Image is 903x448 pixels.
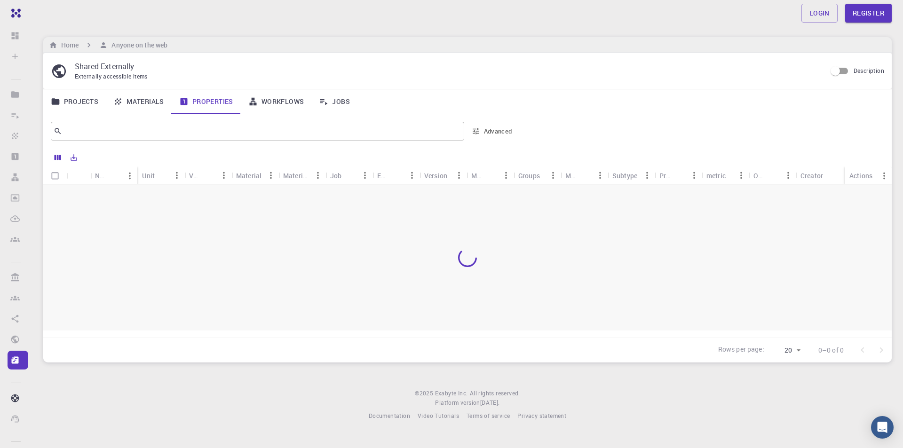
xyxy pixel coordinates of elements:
[172,89,241,114] a: Properties
[184,166,231,185] div: Value
[278,166,325,185] div: Material Formula
[640,168,655,183] button: Menu
[849,166,872,185] div: Actions
[369,411,410,421] a: Documentation
[796,166,890,185] div: Creator
[420,166,467,185] div: Version
[67,166,90,185] div: Icon
[43,89,106,114] a: Projects
[142,166,155,185] div: Unit
[75,61,819,72] p: Shared Externally
[818,346,844,355] p: 0–0 of 0
[122,168,137,183] button: Menu
[369,412,410,419] span: Documentation
[241,89,312,114] a: Workflows
[655,166,702,185] div: Precision
[90,166,137,185] div: Name
[106,89,172,114] a: Materials
[718,345,764,355] p: Rows per page:
[415,389,435,398] span: © 2025
[518,166,540,185] div: Groups
[389,168,404,183] button: Sort
[578,168,593,183] button: Sort
[608,166,655,185] div: Subtype
[66,150,82,165] button: Export
[517,412,566,419] span: Privacy statement
[702,166,749,185] div: metric
[877,168,892,183] button: Menu
[766,168,781,183] button: Sort
[236,166,261,185] div: Material
[871,416,894,439] div: Open Intercom Messenger
[263,168,278,183] button: Menu
[734,168,749,183] button: Menu
[470,389,520,398] span: All rights reserved.
[435,389,468,397] span: Exabyte Inc.
[517,411,566,421] a: Privacy statement
[687,168,702,183] button: Menu
[499,168,514,183] button: Menu
[561,166,608,185] div: Method
[283,166,310,185] div: Material Formula
[451,168,467,183] button: Menu
[468,124,517,139] button: Advanced
[311,89,357,114] a: Jobs
[800,166,823,185] div: Creator
[310,168,325,183] button: Menu
[480,399,500,406] span: [DATE] .
[50,150,66,165] button: Columns
[706,166,726,185] div: metric
[107,168,122,183] button: Sort
[57,40,79,50] h6: Home
[480,398,500,408] a: [DATE].
[75,72,148,80] span: Externally accessible items
[612,166,637,185] div: Subtype
[325,166,372,185] div: Job
[845,166,892,185] div: Actions
[467,412,510,419] span: Terms of service
[47,40,169,50] nav: breadcrumb
[672,168,687,183] button: Sort
[169,168,184,183] button: Menu
[189,166,201,185] div: Value
[377,166,389,185] div: Engine
[749,166,796,185] div: Owner
[781,168,796,183] button: Menu
[483,168,499,183] button: Sort
[418,411,459,421] a: Video Tutorials
[108,40,167,50] h6: Anyone on the web
[330,166,341,185] div: Job
[8,8,21,18] img: logo
[467,411,510,421] a: Terms of service
[467,166,514,185] div: Model
[593,168,608,183] button: Menu
[231,166,278,185] div: Material
[514,166,561,185] div: Groups
[372,166,420,185] div: Engine
[404,168,420,183] button: Menu
[768,344,803,357] div: 20
[546,168,561,183] button: Menu
[823,168,838,183] button: Sort
[435,398,480,408] span: Platform version
[854,67,884,74] span: Description
[357,168,372,183] button: Menu
[435,389,468,398] a: Exabyte Inc.
[216,168,231,183] button: Menu
[424,166,447,185] div: Version
[565,166,578,185] div: Method
[845,4,892,23] a: Register
[801,4,838,23] a: Login
[137,166,184,185] div: Unit
[201,168,216,183] button: Sort
[471,166,483,185] div: Model
[418,412,459,419] span: Video Tutorials
[753,166,766,185] div: Owner
[95,166,107,185] div: Name
[659,166,672,185] div: Precision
